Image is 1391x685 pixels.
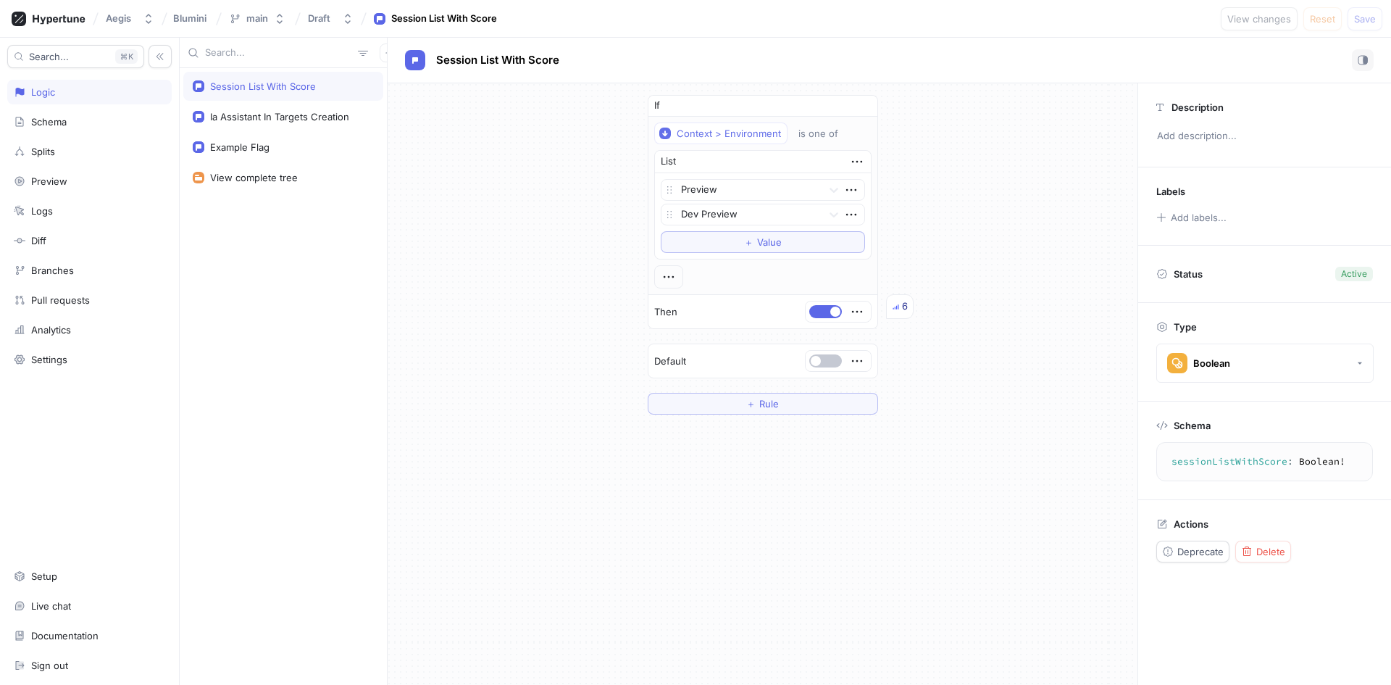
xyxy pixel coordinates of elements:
[1163,449,1366,475] textarea: sessionListWithScore: Boolean!
[31,570,57,582] div: Setup
[654,354,686,369] p: Default
[1151,208,1231,227] button: Add labels...
[677,128,781,140] div: Context > Environment
[210,111,349,123] div: Ia Assistant In Targets Creation
[31,86,55,98] div: Logic
[1156,186,1185,197] p: Labels
[1310,14,1335,23] span: Reset
[205,46,352,60] input: Search...
[1341,267,1367,281] div: Active
[31,116,67,128] div: Schema
[1156,541,1229,562] button: Deprecate
[1174,321,1197,333] p: Type
[173,13,206,23] span: Blumini
[100,7,160,30] button: Aegis
[31,265,74,276] div: Branches
[1303,7,1342,30] button: Reset
[31,354,67,365] div: Settings
[902,299,908,314] div: 6
[746,399,756,408] span: ＋
[1256,547,1285,556] span: Delete
[1354,14,1376,23] span: Save
[1348,7,1382,30] button: Save
[31,630,99,642] div: Documentation
[391,12,497,26] div: Session List With Score
[1193,357,1230,370] div: Boolean
[223,7,291,30] button: main
[792,123,859,144] button: is one of
[436,54,559,66] span: Session List With Score
[106,12,131,25] div: Aegis
[1174,264,1203,284] p: Status
[661,231,865,253] button: ＋Value
[1156,344,1374,383] button: Boolean
[115,49,138,64] div: K
[210,80,316,92] div: Session List With Score
[1171,101,1224,113] p: Description
[744,238,753,246] span: ＋
[29,52,69,61] span: Search...
[661,154,676,169] div: List
[757,238,782,246] span: Value
[654,123,788,144] button: Context > Environment
[308,12,330,25] div: Draft
[31,660,68,671] div: Sign out
[31,205,53,217] div: Logs
[210,141,270,153] div: Example Flag
[31,235,46,246] div: Diff
[648,393,878,415] button: ＋Rule
[1227,14,1291,23] span: View changes
[654,305,677,320] p: Then
[31,324,71,336] div: Analytics
[7,45,144,68] button: Search...K
[1150,124,1379,149] p: Add description...
[759,399,779,408] span: Rule
[31,175,67,187] div: Preview
[246,12,268,25] div: main
[1221,7,1298,30] button: View changes
[1174,518,1208,530] p: Actions
[1235,541,1291,562] button: Delete
[1174,420,1211,431] p: Schema
[302,7,359,30] button: Draft
[31,294,90,306] div: Pull requests
[654,99,660,113] p: If
[210,172,298,183] div: View complete tree
[31,146,55,157] div: Splits
[1177,547,1224,556] span: Deprecate
[798,128,838,140] div: is one of
[31,600,71,612] div: Live chat
[7,623,172,648] a: Documentation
